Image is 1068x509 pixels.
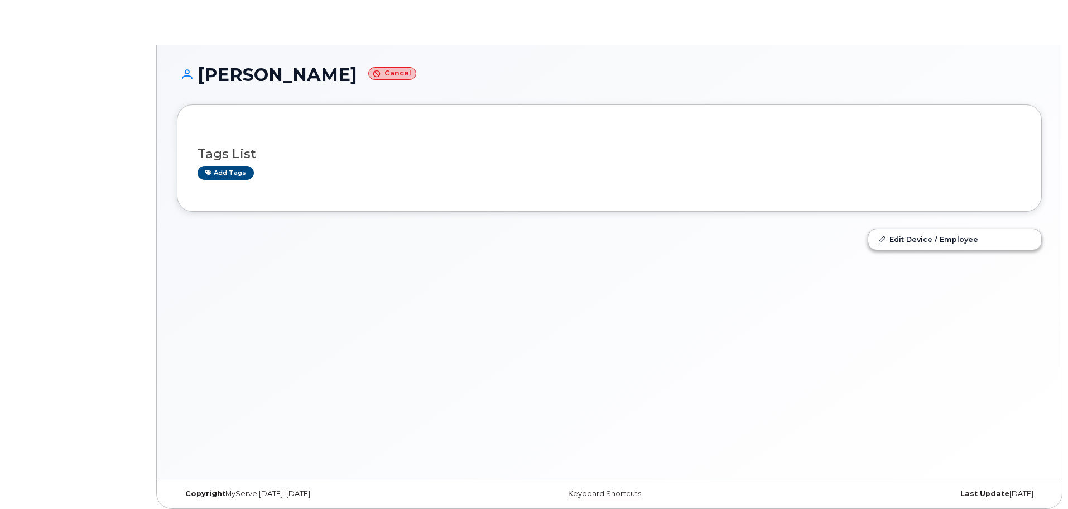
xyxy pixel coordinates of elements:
div: MyServe [DATE]–[DATE] [177,489,465,498]
a: Edit Device / Employee [868,229,1041,249]
small: Cancel [368,67,416,80]
h3: Tags List [198,147,1021,161]
a: Add tags [198,166,254,180]
strong: Copyright [185,489,225,498]
div: [DATE] [753,489,1042,498]
strong: Last Update [960,489,1009,498]
a: Keyboard Shortcuts [568,489,641,498]
h1: [PERSON_NAME] [177,65,1042,84]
